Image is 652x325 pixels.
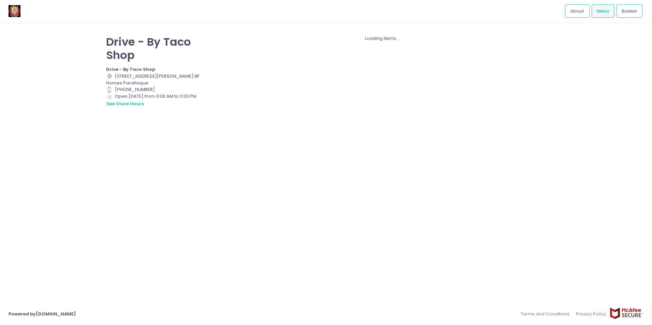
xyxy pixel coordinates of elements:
[9,311,76,317] a: Powered by[DOMAIN_NAME]
[218,35,546,42] div: Loading items...
[106,100,144,108] button: see store hours
[565,4,590,17] a: About
[597,8,609,15] span: Menu
[106,35,210,62] p: Drive - By Taco Shop
[106,93,210,107] div: Open [DATE] from 11:00 AM to 11:00 PM
[9,5,20,17] img: logo
[570,8,584,15] span: About
[106,86,210,93] div: [PHONE_NUMBER]
[106,73,210,87] div: [STREET_ADDRESS][PERSON_NAME] BF Homes Parañaque
[106,66,155,73] b: Drive - By Taco Shop
[622,8,637,15] span: Basket
[573,307,610,321] a: Privacy Policy
[521,307,573,321] a: Terms and Conditions
[592,4,614,17] a: Menu
[609,307,643,319] img: mcafee-secure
